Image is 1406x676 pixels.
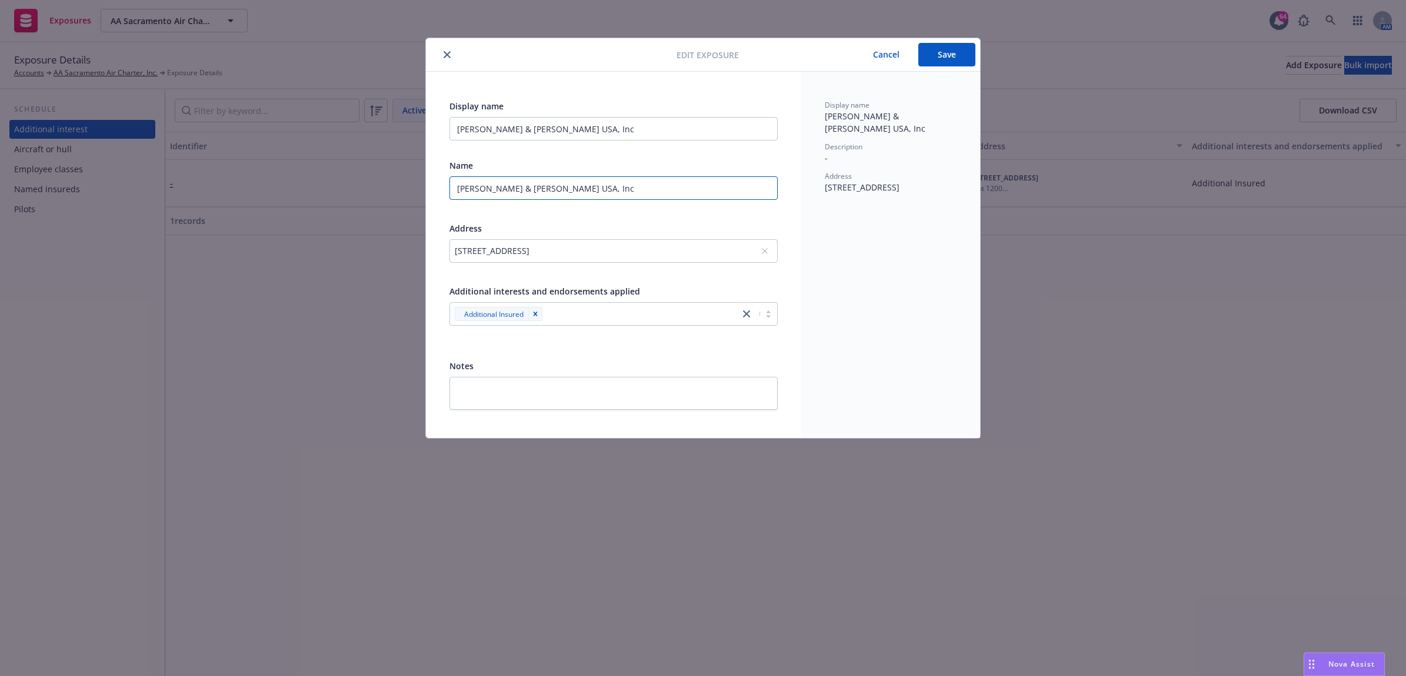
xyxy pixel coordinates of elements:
span: Display name [449,101,504,112]
button: Nova Assist [1304,652,1385,676]
span: Name [449,160,473,171]
span: [PERSON_NAME] & [PERSON_NAME] USA, Inc [825,111,925,134]
span: Nova Assist [1328,659,1375,669]
span: Description [825,142,862,152]
span: Edit exposure [677,49,739,61]
button: Cancel [854,43,918,66]
span: Display name [825,100,869,110]
button: close [440,48,454,62]
span: Additional Insured [464,308,524,320]
span: [STREET_ADDRESS] [825,182,899,193]
span: Additional interests and endorsements applied [449,286,640,297]
button: [STREET_ADDRESS] [449,239,778,263]
span: Additional Insured [459,308,524,320]
span: - [825,152,828,163]
a: close [739,307,754,321]
span: Address [825,171,852,181]
button: Save [918,43,975,66]
span: Notes [449,360,474,372]
div: Drag to move [1304,653,1319,675]
div: Remove [object Object] [528,307,542,321]
span: Address [449,223,482,234]
div: [STREET_ADDRESS] [455,245,761,257]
